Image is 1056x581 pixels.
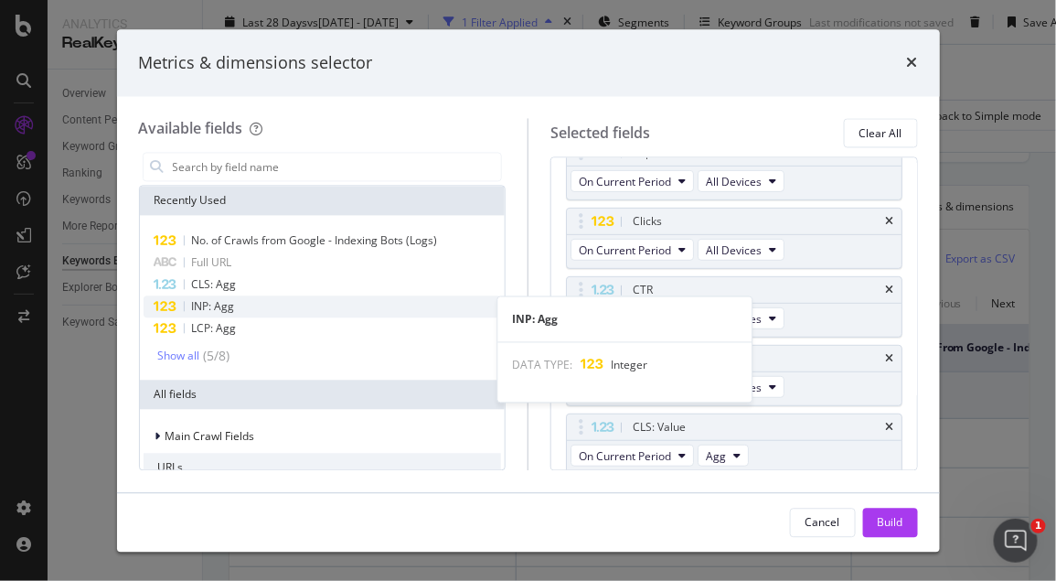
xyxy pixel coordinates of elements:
[706,173,762,188] span: All Devices
[140,381,506,410] div: All fields
[158,350,200,363] div: Show all
[698,445,749,467] button: Agg
[571,170,694,192] button: On Current Period
[566,276,902,338] div: CTRtimesOn Current PeriodAll Devices
[139,119,243,139] div: Available fields
[571,239,694,261] button: On Current Period
[633,418,686,436] div: CLS: Value
[706,447,726,463] span: Agg
[805,514,840,530] div: Cancel
[497,311,752,327] div: INP: Agg
[886,353,894,364] div: times
[633,281,653,299] div: CTR
[579,447,671,463] span: On Current Period
[165,429,255,445] span: Main Crawl Fields
[171,154,502,181] input: Search by field name
[566,208,902,269] div: ClickstimesOn Current PeriodAll Devices
[139,51,373,75] div: Metrics & dimensions selector
[192,321,237,337] span: LCP: Agg
[994,519,1038,563] iframe: Intercom live chat
[571,445,694,467] button: On Current Period
[550,123,650,144] div: Selected fields
[200,348,230,366] div: ( 5 / 8 )
[117,29,940,552] div: modal
[878,514,903,530] div: Build
[140,187,506,216] div: Recently Used
[706,242,762,257] span: All Devices
[1031,519,1046,533] span: 1
[192,277,237,293] span: CLS: Agg
[579,242,671,257] span: On Current Period
[844,119,918,148] button: Clear All
[566,139,902,200] div: ImpressionstimesOn Current PeriodAll Devices
[698,170,784,192] button: All Devices
[144,454,502,483] div: URLs
[192,233,438,249] span: No. of Crawls from Google - Indexing Bots (Logs)
[790,508,856,537] button: Cancel
[579,173,671,188] span: On Current Period
[863,508,918,537] button: Build
[512,357,572,372] span: DATA TYPE:
[886,216,894,227] div: times
[192,255,232,271] span: Full URL
[566,414,902,475] div: CLS: ValuetimesOn Current PeriodAgg
[633,212,662,231] div: Clicks
[907,51,918,75] div: times
[192,299,235,315] span: INP: Agg
[886,422,894,433] div: times
[859,125,902,141] div: Clear All
[886,285,894,296] div: times
[698,239,784,261] button: All Devices
[611,357,647,372] span: Integer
